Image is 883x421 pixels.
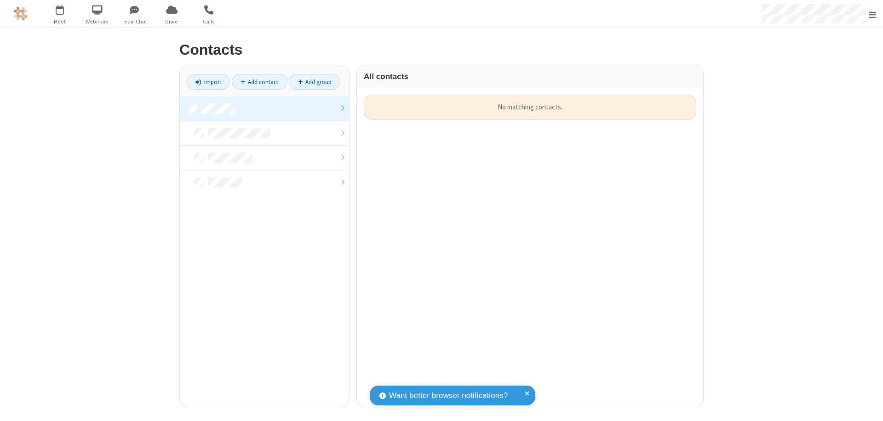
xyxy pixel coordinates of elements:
[364,72,696,81] h3: All contacts
[192,17,226,26] span: Calls
[187,74,230,90] a: Import
[14,7,28,21] img: QA Selenium DO NOT DELETE OR CHANGE
[364,95,696,120] div: No matching contacts.
[389,390,508,402] span: Want better browser notifications?
[155,17,189,26] span: Drive
[179,42,704,58] h2: Contacts
[117,17,152,26] span: Team Chat
[232,74,287,90] a: Add contact
[357,88,703,407] div: grid
[80,17,115,26] span: Webinars
[289,74,340,90] a: Add group
[43,17,77,26] span: Meet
